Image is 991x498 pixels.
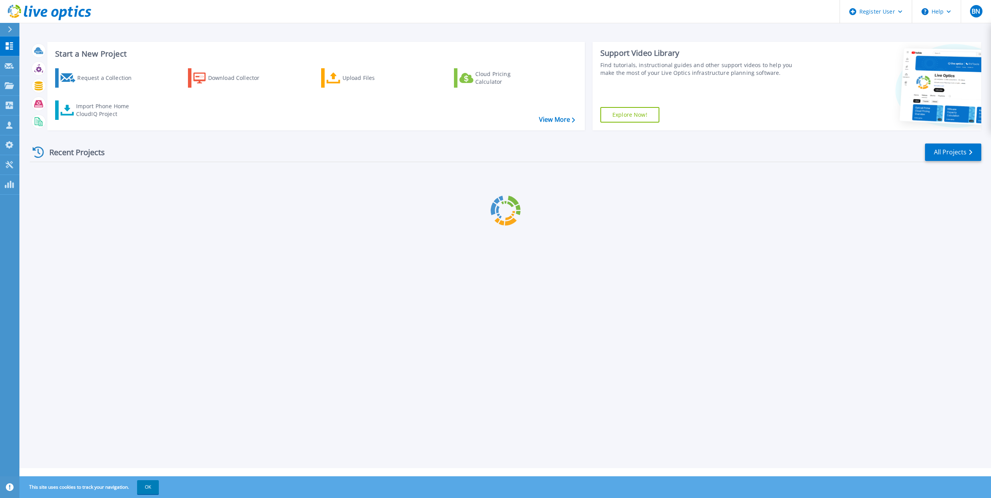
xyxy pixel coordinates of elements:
[600,48,801,58] div: Support Video Library
[600,61,801,77] div: Find tutorials, instructional guides and other support videos to help you make the most of your L...
[321,68,408,88] a: Upload Files
[21,480,159,494] span: This site uses cookies to track your navigation.
[188,68,275,88] a: Download Collector
[539,116,575,123] a: View More
[925,144,981,161] a: All Projects
[475,70,537,86] div: Cloud Pricing Calculator
[137,480,159,494] button: OK
[76,102,137,118] div: Import Phone Home CloudIQ Project
[77,70,139,86] div: Request a Collection
[55,50,575,58] h3: Start a New Project
[343,70,405,86] div: Upload Files
[972,8,980,14] span: BN
[55,68,142,88] a: Request a Collection
[600,107,659,123] a: Explore Now!
[454,68,541,88] a: Cloud Pricing Calculator
[208,70,270,86] div: Download Collector
[30,143,115,162] div: Recent Projects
